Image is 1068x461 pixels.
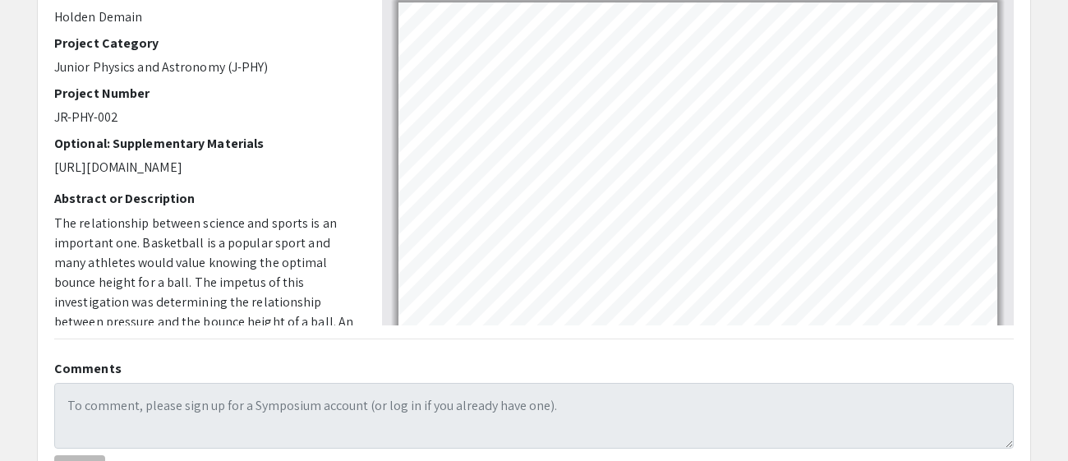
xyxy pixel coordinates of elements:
[54,35,357,51] h2: Project Category
[12,387,70,449] iframe: Chat
[54,361,1014,376] h2: Comments
[54,108,357,127] p: JR-PHY-002
[54,136,357,151] h2: Optional: Supplementary Materials
[54,85,357,101] h2: Project Number
[54,191,357,206] h2: Abstract or Description
[54,58,357,77] p: Junior Physics and Astronomy (J-PHY)
[54,7,357,27] p: Holden Demain
[54,158,357,177] p: [URL][DOMAIN_NAME]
